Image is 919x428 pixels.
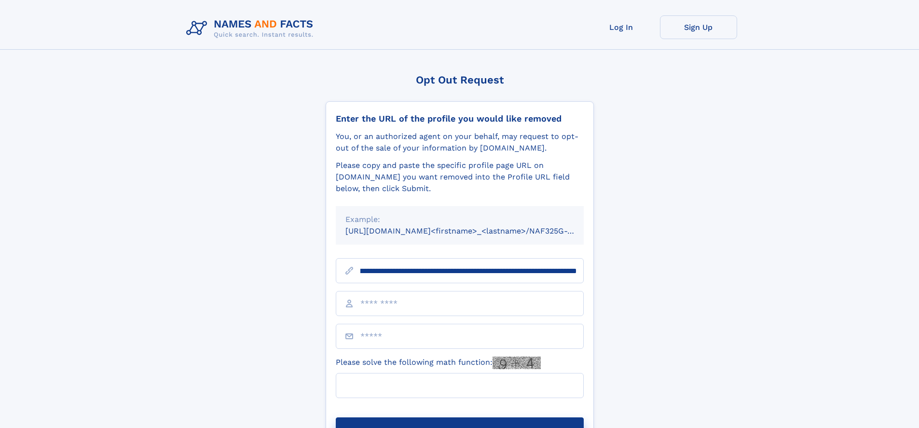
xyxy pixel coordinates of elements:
[336,113,584,124] div: Enter the URL of the profile you would like removed
[345,226,602,235] small: [URL][DOMAIN_NAME]<firstname>_<lastname>/NAF325G-xxxxxxxx
[345,214,574,225] div: Example:
[336,357,541,369] label: Please solve the following math function:
[336,131,584,154] div: You, or an authorized agent on your behalf, may request to opt-out of the sale of your informatio...
[182,15,321,41] img: Logo Names and Facts
[583,15,660,39] a: Log In
[660,15,737,39] a: Sign Up
[326,74,594,86] div: Opt Out Request
[336,160,584,194] div: Please copy and paste the specific profile page URL on [DOMAIN_NAME] you want removed into the Pr...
